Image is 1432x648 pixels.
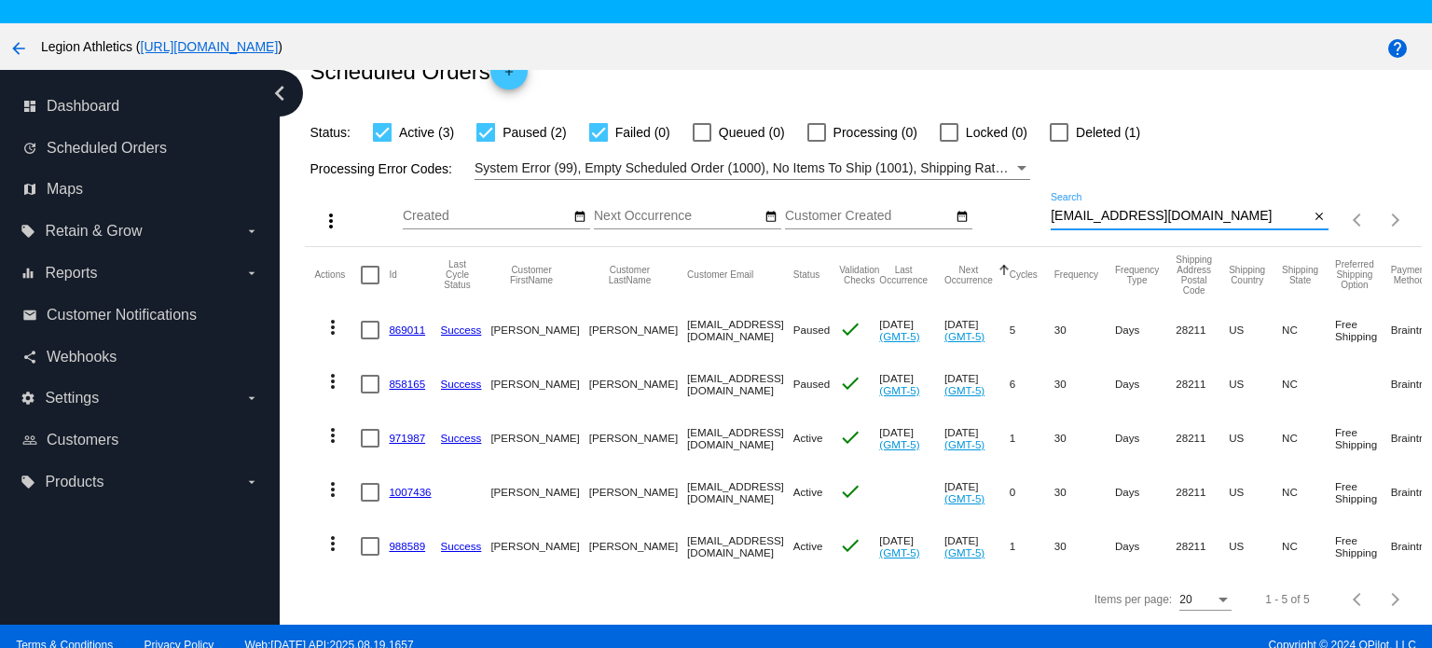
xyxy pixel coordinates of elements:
[793,540,823,552] span: Active
[490,411,588,465] mat-cell: [PERSON_NAME]
[793,324,830,336] span: Paused
[1282,303,1335,357] mat-cell: NC
[944,357,1010,411] mat-cell: [DATE]
[403,209,571,224] input: Created
[1377,201,1414,239] button: Next page
[1229,357,1282,411] mat-cell: US
[244,224,259,239] i: arrow_drop_down
[1115,519,1176,573] mat-cell: Days
[22,182,37,197] i: map
[22,133,259,163] a: update Scheduled Orders
[879,411,944,465] mat-cell: [DATE]
[879,357,944,411] mat-cell: [DATE]
[22,342,259,372] a: share Webhooks
[1010,519,1054,573] mat-cell: 1
[793,269,819,281] button: Change sorting for Status
[1054,269,1098,281] button: Change sorting for Frequency
[879,303,944,357] mat-cell: [DATE]
[793,486,823,498] span: Active
[589,303,687,357] mat-cell: [PERSON_NAME]
[764,210,778,225] mat-icon: date_range
[615,121,670,144] span: Failed (0)
[1010,303,1054,357] mat-cell: 5
[1176,411,1229,465] mat-cell: 28211
[310,125,351,140] span: Status:
[793,432,823,444] span: Active
[1176,357,1229,411] mat-cell: 28211
[839,247,879,303] mat-header-cell: Validation Checks
[879,438,919,450] a: (GMT-5)
[1179,593,1191,606] span: 20
[1229,411,1282,465] mat-cell: US
[944,265,993,285] button: Change sorting for NextOccurrenceUtc
[45,223,142,240] span: Retain & Grow
[47,140,167,157] span: Scheduled Orders
[320,210,342,232] mat-icon: more_vert
[1335,465,1391,519] mat-cell: Free Shipping
[490,265,571,285] button: Change sorting for CustomerFirstName
[441,432,482,444] a: Success
[389,324,425,336] a: 869011
[7,37,30,60] mat-icon: arrow_back
[687,269,753,281] button: Change sorting for CustomerEmail
[589,465,687,519] mat-cell: [PERSON_NAME]
[589,519,687,573] mat-cell: [PERSON_NAME]
[1010,465,1054,519] mat-cell: 0
[1054,465,1115,519] mat-cell: 30
[22,425,259,455] a: people_outline Customers
[45,474,103,490] span: Products
[719,121,785,144] span: Queued (0)
[594,209,762,224] input: Next Occurrence
[1115,411,1176,465] mat-cell: Days
[1054,357,1115,411] mat-cell: 30
[944,546,984,558] a: (GMT-5)
[589,411,687,465] mat-cell: [PERSON_NAME]
[944,303,1010,357] mat-cell: [DATE]
[1010,269,1038,281] button: Change sorting for Cycles
[1229,465,1282,519] mat-cell: US
[1051,209,1309,224] input: Search
[687,519,793,573] mat-cell: [EMAIL_ADDRESS][DOMAIN_NAME]
[490,303,588,357] mat-cell: [PERSON_NAME]
[389,540,425,552] a: 988589
[314,247,361,303] mat-header-cell: Actions
[833,121,917,144] span: Processing (0)
[399,121,454,144] span: Active (3)
[1054,303,1115,357] mat-cell: 30
[322,478,344,501] mat-icon: more_vert
[1176,465,1229,519] mat-cell: 28211
[1391,265,1427,285] button: Change sorting for PaymentMethod.Type
[944,438,984,450] a: (GMT-5)
[1340,201,1377,239] button: Previous page
[1265,593,1309,606] div: 1 - 5 of 5
[47,181,83,198] span: Maps
[1282,265,1318,285] button: Change sorting for ShippingState
[265,78,295,108] i: chevron_left
[322,424,344,447] mat-icon: more_vert
[1095,593,1172,606] div: Items per page:
[1282,357,1335,411] mat-cell: NC
[1309,207,1329,227] button: Clear
[1335,411,1391,465] mat-cell: Free Shipping
[21,475,35,489] i: local_offer
[244,266,259,281] i: arrow_drop_down
[22,308,37,323] i: email
[22,141,37,156] i: update
[966,121,1027,144] span: Locked (0)
[22,433,37,448] i: people_outline
[839,480,861,503] mat-icon: check
[244,391,259,406] i: arrow_drop_down
[389,378,425,390] a: 858165
[793,378,830,390] span: Paused
[1386,37,1409,60] mat-icon: help
[1054,519,1115,573] mat-cell: 30
[839,372,861,394] mat-icon: check
[687,465,793,519] mat-cell: [EMAIL_ADDRESS][DOMAIN_NAME]
[879,265,928,285] button: Change sorting for LastOccurrenceUtc
[45,390,99,407] span: Settings
[22,99,37,114] i: dashboard
[45,265,97,282] span: Reports
[1335,303,1391,357] mat-cell: Free Shipping
[1176,519,1229,573] mat-cell: 28211
[1229,303,1282,357] mat-cell: US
